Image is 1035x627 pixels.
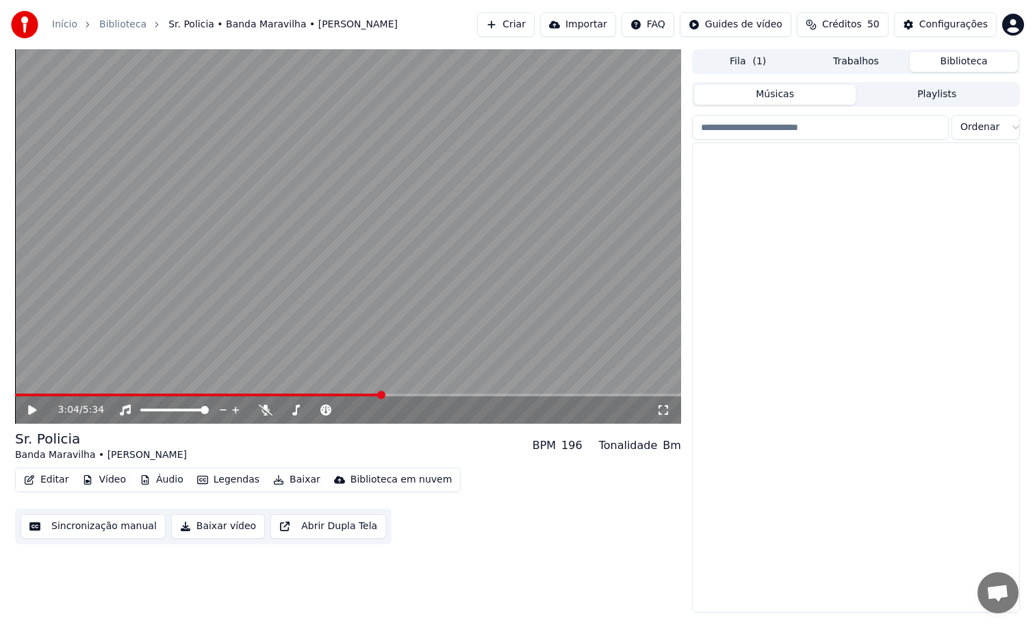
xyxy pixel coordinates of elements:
button: Baixar vídeo [171,514,265,539]
button: Biblioteca [910,52,1018,72]
button: Sincronização manual [21,514,166,539]
div: Configurações [919,18,988,31]
button: Áudio [134,470,189,489]
span: Ordenar [960,120,999,134]
div: Conversa aberta [977,572,1019,613]
button: Legendas [192,470,265,489]
a: Início [52,18,77,31]
div: BPM [533,437,556,454]
button: Playlists [856,85,1018,105]
span: ( 1 ) [752,55,766,68]
div: 196 [561,437,583,454]
a: Biblioteca [99,18,146,31]
button: Créditos50 [797,12,889,37]
img: youka [11,11,38,38]
button: Abrir Dupla Tela [270,514,386,539]
div: / [58,403,91,417]
span: Créditos [822,18,862,31]
div: Bm [663,437,681,454]
nav: breadcrumb [52,18,398,31]
div: Sr. Policia [15,429,187,448]
button: Vídeo [77,470,131,489]
button: FAQ [622,12,674,37]
button: Editar [18,470,74,489]
button: Importar [540,12,616,37]
div: Banda Maravilha • [PERSON_NAME] [15,448,187,462]
span: 50 [867,18,880,31]
span: Sr. Policia • Banda Maravilha • [PERSON_NAME] [168,18,398,31]
button: Fila [694,52,802,72]
button: Músicas [694,85,856,105]
button: Configurações [894,12,997,37]
div: Tonalidade [599,437,658,454]
span: 5:34 [83,403,104,417]
div: Biblioteca em nuvem [350,473,452,487]
span: 3:04 [58,403,79,417]
button: Criar [477,12,535,37]
button: Baixar [268,470,326,489]
button: Guides de vídeo [680,12,791,37]
button: Trabalhos [802,52,910,72]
